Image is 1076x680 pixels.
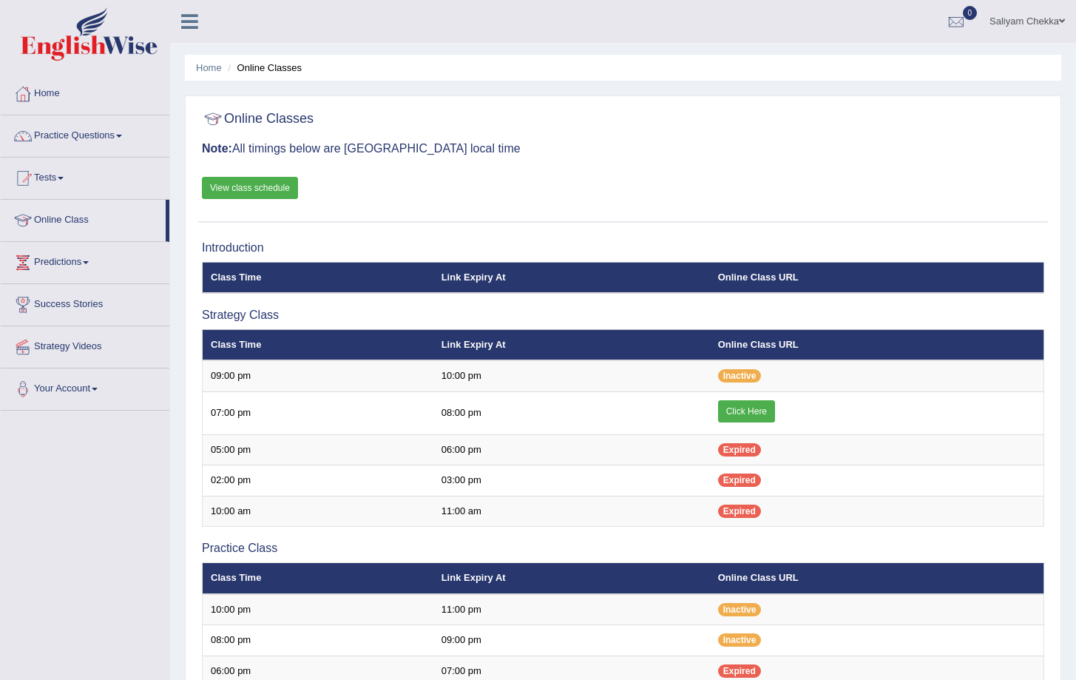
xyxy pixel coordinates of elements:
[718,400,775,423] a: Click Here
[202,542,1044,555] h3: Practice Class
[710,563,1044,594] th: Online Class URL
[1,326,169,363] a: Strategy Videos
[1,115,169,152] a: Practice Questions
[433,434,710,465] td: 06:00 pm
[433,360,710,391] td: 10:00 pm
[433,563,710,594] th: Link Expiry At
[224,61,302,75] li: Online Classes
[433,594,710,625] td: 11:00 pm
[202,177,298,199] a: View class schedule
[1,242,169,279] a: Predictions
[433,496,710,527] td: 11:00 am
[718,664,761,678] span: Expired
[203,262,433,293] th: Class Time
[433,391,710,434] td: 08:00 pm
[710,262,1044,293] th: Online Class URL
[963,6,978,20] span: 0
[1,200,166,237] a: Online Class
[433,329,710,360] th: Link Expiry At
[433,625,710,656] td: 09:00 pm
[433,465,710,496] td: 03:00 pm
[202,309,1044,322] h3: Strategy Class
[196,62,222,73] a: Home
[203,360,433,391] td: 09:00 pm
[203,563,433,594] th: Class Time
[202,108,314,130] h2: Online Classes
[433,262,710,293] th: Link Expiry At
[1,368,169,405] a: Your Account
[203,594,433,625] td: 10:00 pm
[718,633,762,647] span: Inactive
[1,158,169,195] a: Tests
[203,391,433,434] td: 07:00 pm
[202,142,1044,155] h3: All timings below are [GEOGRAPHIC_DATA] local time
[718,603,762,616] span: Inactive
[718,474,761,487] span: Expired
[718,443,761,457] span: Expired
[1,284,169,321] a: Success Stories
[203,465,433,496] td: 02:00 pm
[202,241,1044,255] h3: Introduction
[1,73,169,110] a: Home
[718,369,762,383] span: Inactive
[203,329,433,360] th: Class Time
[203,496,433,527] td: 10:00 am
[203,434,433,465] td: 05:00 pm
[202,142,232,155] b: Note:
[203,625,433,656] td: 08:00 pm
[718,505,761,518] span: Expired
[710,329,1044,360] th: Online Class URL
